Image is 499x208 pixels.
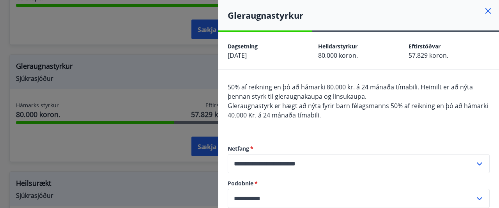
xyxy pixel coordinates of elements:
font: 57.829 koron. [409,51,448,60]
font: Gleraugnastyrk er hægt að nýta fyrir barn félagsmanns 50% af reikning en þó að hámarki 40.000 Kr.... [228,101,488,119]
font: Gleraugnastyrkur [228,9,303,21]
font: Netfang [228,145,249,152]
font: 50% af reikning en þó að hámarki 80.000 kr. á 24 mánaða tímabili. Heimilt er að nýta þennan styrk... [228,83,473,101]
font: 80.000 koron. [318,51,358,60]
font: Podobnie [228,180,253,187]
font: Dagsetning [228,43,258,50]
font: Heildarstyrkur [318,43,357,50]
font: Eftirstöðvar [409,43,441,50]
font: [DATE] [228,51,247,60]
